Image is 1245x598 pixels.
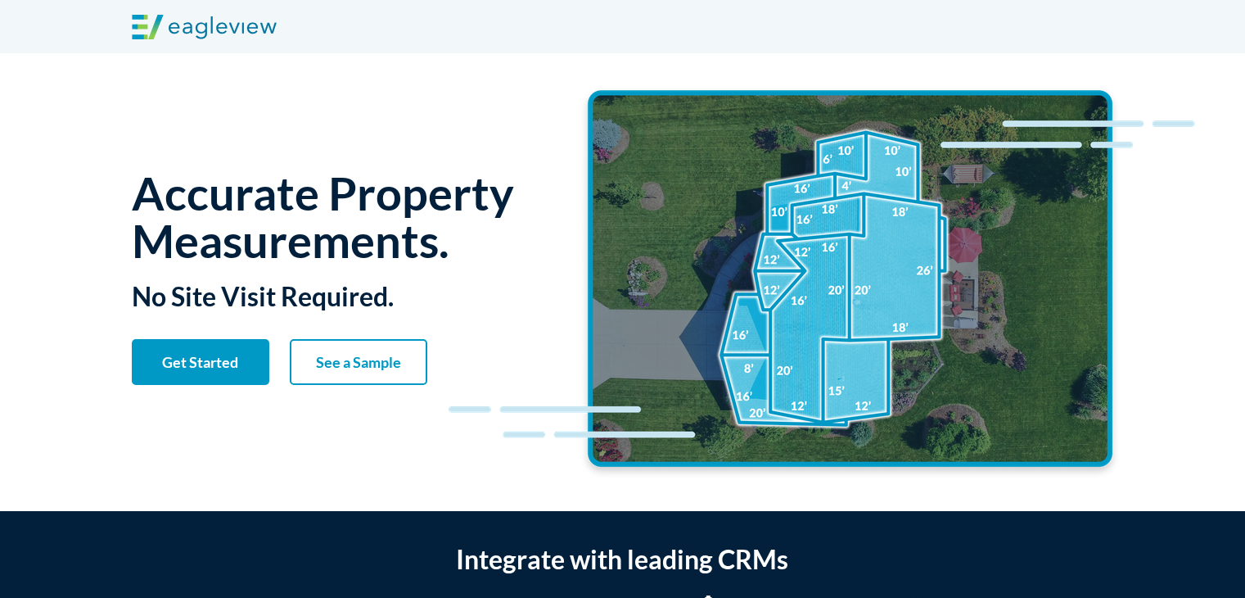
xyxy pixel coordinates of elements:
[316,353,401,371] strong: See a Sample
[132,280,394,312] span: No Site Visit Required.
[290,339,427,385] a: See a Sample
[162,353,238,371] strong: Get Started
[132,339,269,385] a: Get Started
[132,165,514,268] span: Accurate Property Measurements.
[456,543,788,575] span: Integrate with leading CRMs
